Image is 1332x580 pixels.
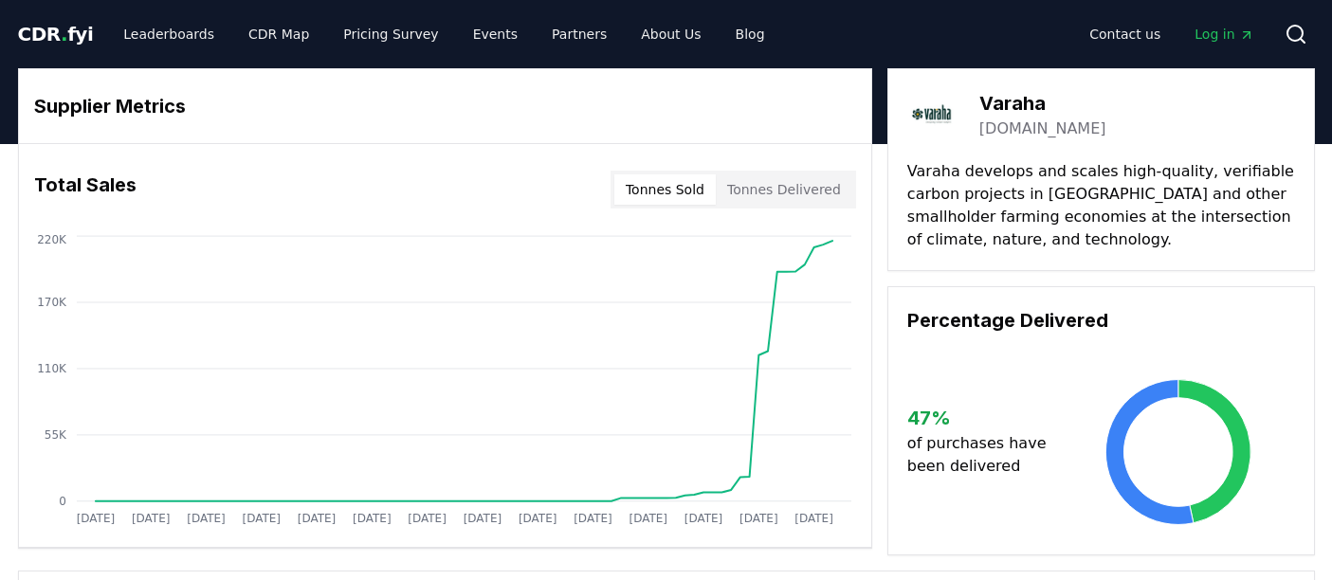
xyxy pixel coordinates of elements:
[979,89,1106,118] h3: Varaha
[18,23,94,45] span: CDR fyi
[37,362,67,375] tspan: 110K
[907,88,960,141] img: Varaha-logo
[614,174,716,205] button: Tonnes Sold
[61,23,67,45] span: .
[907,306,1295,335] h3: Percentage Delivered
[44,428,66,442] tspan: 55K
[684,512,723,525] tspan: [DATE]
[626,17,716,51] a: About Us
[37,233,67,246] tspan: 220K
[1074,17,1176,51] a: Contact us
[1074,17,1268,51] nav: Main
[242,512,281,525] tspan: [DATE]
[297,512,336,525] tspan: [DATE]
[59,495,66,508] tspan: 0
[108,17,229,51] a: Leaderboards
[131,512,170,525] tspan: [DATE]
[458,17,533,51] a: Events
[574,512,612,525] tspan: [DATE]
[18,21,94,47] a: CDR.fyi
[1179,17,1268,51] a: Log in
[34,92,856,120] h3: Supplier Metrics
[519,512,557,525] tspan: [DATE]
[108,17,779,51] nav: Main
[328,17,453,51] a: Pricing Survey
[721,17,780,51] a: Blog
[76,512,115,525] tspan: [DATE]
[187,512,226,525] tspan: [DATE]
[907,404,1062,432] h3: 47 %
[907,432,1062,478] p: of purchases have been delivered
[739,512,778,525] tspan: [DATE]
[233,17,324,51] a: CDR Map
[408,512,447,525] tspan: [DATE]
[353,512,392,525] tspan: [DATE]
[34,171,137,208] h3: Total Sales
[629,512,667,525] tspan: [DATE]
[463,512,502,525] tspan: [DATE]
[979,118,1106,140] a: [DOMAIN_NAME]
[1195,25,1253,44] span: Log in
[37,296,67,309] tspan: 170K
[794,512,833,525] tspan: [DATE]
[537,17,622,51] a: Partners
[716,174,852,205] button: Tonnes Delivered
[907,160,1295,251] p: Varaha develops and scales high-quality, verifiable carbon projects in [GEOGRAPHIC_DATA] and othe...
